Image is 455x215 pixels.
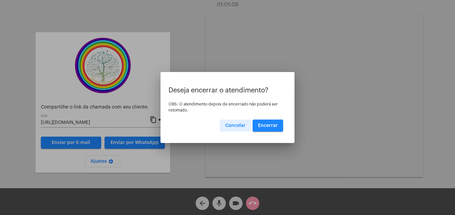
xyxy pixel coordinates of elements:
[220,120,251,132] button: Cancelar
[169,102,278,112] span: OBS: O atendimento depois de encerrado não poderá ser retomado.
[169,87,286,94] p: Deseja encerrar o atendimento?
[225,123,246,128] span: Cancelar
[253,120,283,132] button: Encerrar
[258,123,278,128] span: Encerrar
